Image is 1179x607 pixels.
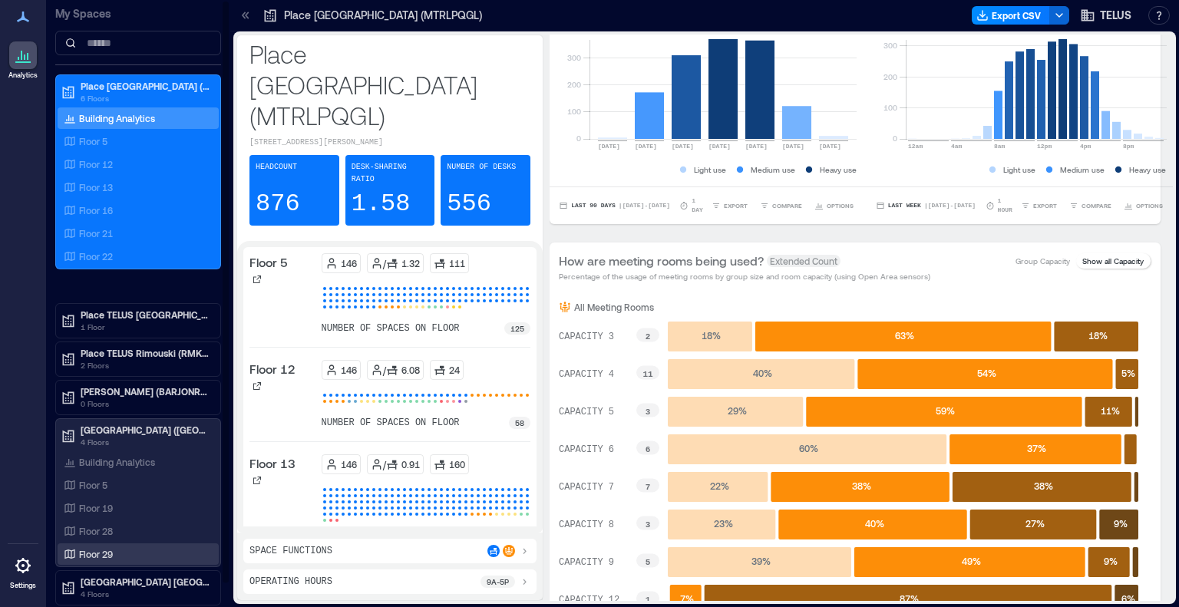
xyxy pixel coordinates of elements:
p: [STREET_ADDRESS][PERSON_NAME] [249,137,530,149]
button: COMPARE [757,198,805,213]
text: 23 % [714,518,733,529]
text: 6 % [1121,593,1135,604]
p: Floor 22 [79,250,113,262]
p: Medium use [751,163,795,176]
span: Extended Count [767,255,840,267]
text: CAPACITY 8 [559,520,614,530]
button: Export CSV [972,6,1050,25]
text: 38 % [1034,480,1053,491]
button: EXPORT [1018,198,1060,213]
span: TELUS [1100,8,1131,23]
span: COMPARE [1082,201,1111,210]
p: Settings [10,581,36,590]
text: CAPACITY 6 [559,444,614,455]
text: CAPACITY 12 [559,595,619,605]
button: TELUS [1075,3,1136,28]
p: 146 [341,364,357,376]
p: [GEOGRAPHIC_DATA] ([GEOGRAPHIC_DATA]) [81,424,210,436]
p: 125 [510,322,524,335]
p: 876 [256,189,300,219]
tspan: 100 [567,107,581,116]
text: CAPACITY 4 [559,369,614,380]
text: [DATE] [598,143,620,150]
p: 1 Hour [998,196,1018,215]
p: Place TELUS [GEOGRAPHIC_DATA] (QUBCPQXG) [81,308,210,321]
p: / [383,364,386,376]
text: CAPACITY 3 [559,332,614,342]
text: 4pm [1080,143,1091,150]
text: [DATE] [782,143,804,150]
p: [GEOGRAPHIC_DATA] [GEOGRAPHIC_DATA]-4519 (BNBYBCDW) [81,576,210,588]
span: EXPORT [1033,201,1057,210]
text: 40 % [865,518,884,529]
tspan: 200 [567,80,581,89]
p: Floor 5 [79,479,107,491]
text: [DATE] [745,143,768,150]
tspan: 300 [883,41,897,50]
text: 11 % [1101,405,1120,416]
span: OPTIONS [827,201,854,210]
text: 59 % [936,405,955,416]
p: 0.91 [401,458,420,470]
p: Floor 5 [79,135,107,147]
p: Place TELUS Rimouski (RMKIPQQT) [81,347,210,359]
p: 4 Floors [81,588,210,600]
a: Analytics [4,37,42,84]
tspan: 100 [883,103,897,112]
text: [DATE] [635,143,657,150]
p: Operating Hours [249,576,332,588]
p: Floor 13 [249,454,296,473]
p: Heavy use [1129,163,1166,176]
text: 12am [908,143,923,150]
text: 60 % [799,443,818,454]
text: [DATE] [819,143,841,150]
span: COMPARE [772,201,802,210]
p: 2 Floors [81,359,210,371]
text: [DATE] [708,143,731,150]
p: Place [GEOGRAPHIC_DATA] (MTRLPQGL) [81,80,210,92]
p: / [383,257,386,269]
p: number of spaces on floor [322,417,460,429]
text: [DATE] [672,143,694,150]
p: Desk-sharing ratio [352,161,429,186]
a: Settings [5,547,41,595]
button: EXPORT [708,198,751,213]
span: EXPORT [724,201,748,210]
button: COMPARE [1066,198,1115,213]
p: Medium use [1060,163,1105,176]
p: 9a - 5p [487,576,509,588]
p: 58 [515,417,524,429]
p: Light use [1003,163,1035,176]
p: Floor 16 [79,204,113,216]
p: Floor 21 [79,227,113,239]
p: 160 [449,458,465,470]
text: 12pm [1037,143,1052,150]
p: Floor 28 [79,525,113,537]
tspan: 300 [567,53,581,62]
p: My Spaces [55,6,221,21]
p: Number of Desks [447,161,516,173]
text: 87 % [900,593,919,604]
button: Last 90 Days |[DATE]-[DATE] [559,198,670,213]
span: OPTIONS [1136,201,1163,210]
text: 40 % [753,368,772,378]
text: 8am [994,143,1006,150]
text: 37 % [1027,443,1046,454]
text: 9 % [1104,556,1118,566]
tspan: 0 [893,134,897,143]
text: 54 % [977,368,996,378]
p: How are meeting rooms being used? [559,252,764,270]
p: 1 Day [692,196,708,215]
button: Last Week |[DATE]-[DATE] [875,198,976,213]
p: Light use [694,163,726,176]
p: 24 [449,364,460,376]
p: Building Analytics [79,456,155,468]
text: 18 % [1088,330,1108,341]
p: Floor 12 [249,360,296,378]
p: 1.58 [352,189,411,219]
p: Floor 12 [79,158,113,170]
text: 39 % [751,556,771,566]
p: Heavy use [820,163,857,176]
p: 6 Floors [81,92,210,104]
text: 49 % [962,556,981,566]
